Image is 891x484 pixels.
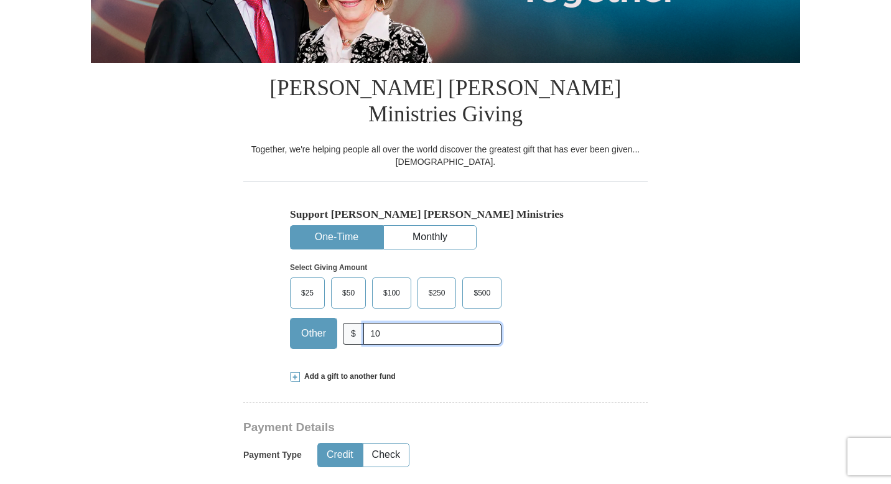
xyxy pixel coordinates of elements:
[291,226,383,249] button: One-Time
[363,444,409,467] button: Check
[243,450,302,460] h5: Payment Type
[243,143,648,168] div: Together, we're helping people all over the world discover the greatest gift that has ever been g...
[290,208,601,221] h5: Support [PERSON_NAME] [PERSON_NAME] Ministries
[384,226,476,249] button: Monthly
[243,421,561,435] h3: Payment Details
[243,63,648,143] h1: [PERSON_NAME] [PERSON_NAME] Ministries Giving
[318,444,362,467] button: Credit
[363,323,501,345] input: Other Amount
[377,284,406,302] span: $100
[422,284,452,302] span: $250
[300,371,396,382] span: Add a gift to another fund
[295,324,332,343] span: Other
[295,284,320,302] span: $25
[467,284,497,302] span: $500
[343,323,364,345] span: $
[336,284,361,302] span: $50
[290,263,367,272] strong: Select Giving Amount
